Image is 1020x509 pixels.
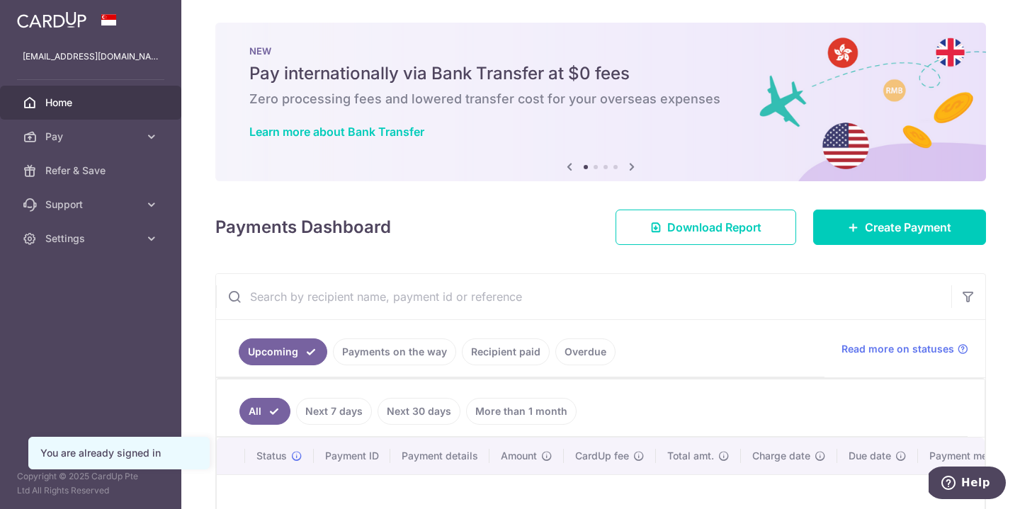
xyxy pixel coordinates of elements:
p: NEW [249,45,952,57]
a: Overdue [555,338,616,365]
a: Recipient paid [462,338,550,365]
span: Home [45,96,139,110]
a: Create Payment [813,210,986,245]
h5: Pay internationally via Bank Transfer at $0 fees [249,62,952,85]
th: Payment ID [314,437,390,474]
a: Download Report [616,210,796,245]
span: Download Report [667,219,761,236]
span: Create Payment [865,219,951,236]
a: All [239,398,290,425]
a: Next 7 days [296,398,372,425]
h4: Payments Dashboard [215,215,391,240]
span: Pay [45,130,139,144]
img: CardUp [17,11,86,28]
a: Learn more about Bank Transfer [249,125,424,139]
span: Support [45,198,139,212]
span: Amount [501,449,537,463]
span: Settings [45,231,139,246]
span: Due date [849,449,891,463]
span: Status [256,449,287,463]
img: Bank transfer banner [215,23,986,181]
h6: Zero processing fees and lowered transfer cost for your overseas expenses [249,91,952,108]
p: [EMAIL_ADDRESS][DOMAIN_NAME] [23,50,159,64]
span: CardUp fee [575,449,629,463]
th: Payment details [390,437,489,474]
a: Next 30 days [378,398,460,425]
input: Search by recipient name, payment id or reference [216,274,951,319]
span: Total amt. [667,449,714,463]
span: Read more on statuses [841,342,954,356]
span: Refer & Save [45,164,139,178]
span: Charge date [752,449,810,463]
a: More than 1 month [466,398,577,425]
a: Upcoming [239,338,327,365]
div: You are already signed in [40,446,198,460]
a: Read more on statuses [841,342,968,356]
iframe: Opens a widget where you can find more information [929,467,1006,502]
a: Payments on the way [333,338,456,365]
